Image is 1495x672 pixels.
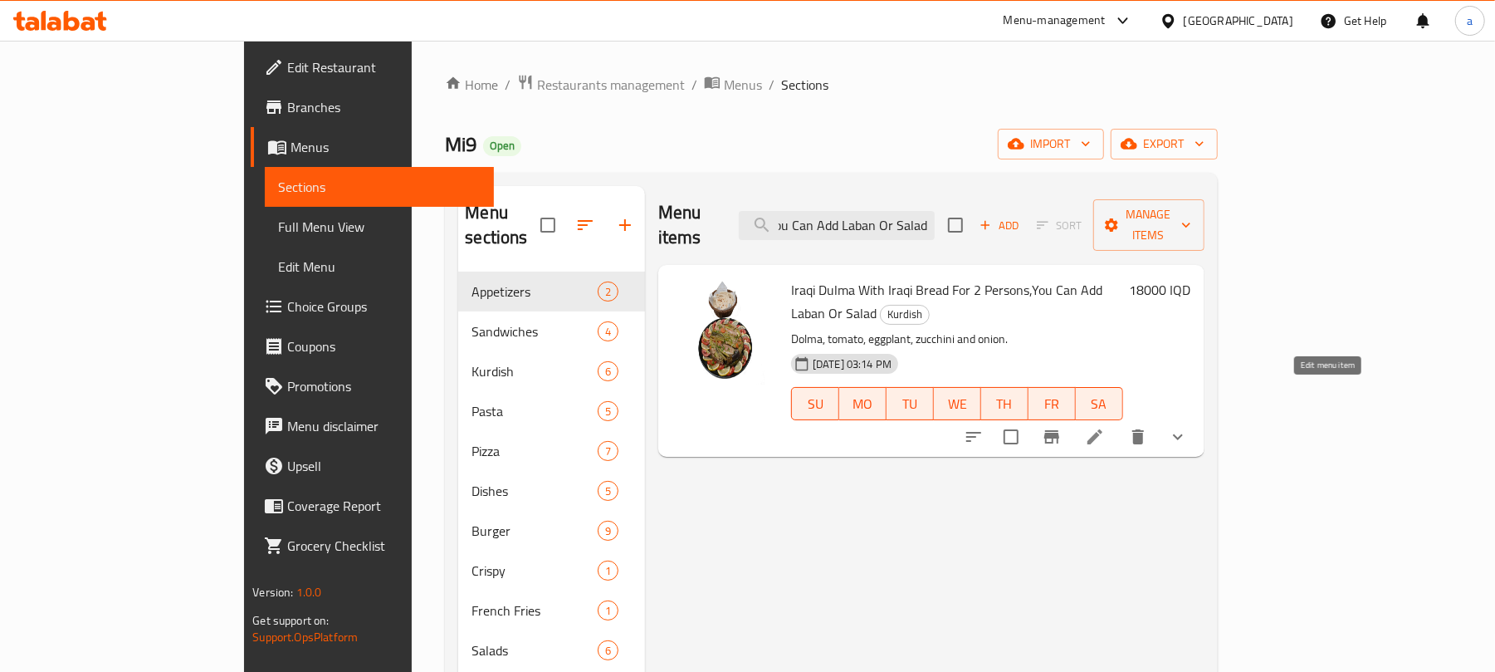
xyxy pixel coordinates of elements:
[598,321,618,341] div: items
[1004,11,1106,31] div: Menu-management
[887,387,934,420] button: TU
[287,536,481,556] span: Grocery Checklist
[598,282,618,302] div: items
[565,205,605,245] span: Sort sections
[1184,12,1293,30] div: [GEOGRAPHIC_DATA]
[471,361,597,381] span: Kurdish
[769,75,774,95] li: /
[287,297,481,316] span: Choice Groups
[265,167,494,207] a: Sections
[251,406,494,446] a: Menu disclaimer
[251,446,494,486] a: Upsell
[1028,387,1076,420] button: FR
[598,324,618,340] span: 4
[954,417,994,457] button: sort-choices
[598,643,618,659] span: 6
[458,272,645,311] div: Appetizers2
[724,75,762,95] span: Menus
[598,401,618,421] div: items
[287,57,481,77] span: Edit Restaurant
[251,287,494,326] a: Choice Groups
[994,419,1028,454] span: Select to update
[471,282,597,302] span: Appetizers
[598,640,618,660] div: items
[1076,387,1123,420] button: SA
[1032,417,1072,457] button: Branch-specific-item
[458,471,645,511] div: Dishes5
[291,137,481,157] span: Menus
[252,626,358,648] a: Support.OpsPlatform
[251,326,494,366] a: Coupons
[1130,278,1191,302] h6: 18000 IQD
[1124,134,1204,155] span: export
[880,305,930,325] div: Kurdish
[465,200,540,250] h2: Menu sections
[1107,204,1191,246] span: Manage items
[252,610,329,631] span: Get support on:
[251,366,494,406] a: Promotions
[973,213,1026,238] span: Add item
[471,640,597,660] span: Salads
[265,207,494,247] a: Full Menu View
[471,521,597,541] span: Burger
[483,139,521,153] span: Open
[598,521,618,541] div: items
[458,551,645,591] div: Crispy1
[1111,129,1218,159] button: export
[265,247,494,287] a: Edit Menu
[458,351,645,391] div: Kurdish6
[251,526,494,566] a: Grocery Checklist
[458,311,645,351] div: Sandwiches4
[445,74,1217,96] nav: breadcrumb
[458,591,645,630] div: French Fries1
[934,387,981,420] button: WE
[458,391,645,431] div: Pasta5
[471,441,597,461] span: Pizza
[530,208,565,243] span: Select all sections
[278,257,481,277] span: Edit Menu
[791,329,1123,350] p: Dolma, tomato, eggplant, zucchini and onion.
[517,74,685,96] a: Restaurants management
[893,392,927,416] span: TU
[988,392,1022,416] span: TH
[598,603,618,619] span: 1
[806,356,898,372] span: [DATE] 03:14 PM
[537,75,685,95] span: Restaurants management
[672,278,778,385] img: Iraqi Dulma With Iraqi Bread For 2 Persons,You Can Add Laban Or Salad
[598,563,618,579] span: 1
[598,561,618,581] div: items
[938,208,973,243] span: Select section
[598,361,618,381] div: items
[278,217,481,237] span: Full Menu View
[483,136,521,156] div: Open
[471,601,597,620] span: French Fries
[287,336,481,356] span: Coupons
[471,561,597,581] div: Crispy
[1026,213,1093,238] span: Select section first
[846,392,880,416] span: MO
[471,401,597,421] span: Pasta
[598,523,618,539] span: 9
[287,416,481,436] span: Menu disclaimer
[287,97,481,117] span: Branches
[704,74,762,96] a: Menus
[251,127,494,167] a: Menus
[505,75,511,95] li: /
[458,511,645,551] div: Burger9
[791,387,839,420] button: SU
[458,431,645,471] div: Pizza7
[1118,417,1158,457] button: delete
[471,481,597,501] span: Dishes
[251,486,494,526] a: Coverage Report
[598,481,618,501] div: items
[598,404,618,419] span: 5
[287,496,481,516] span: Coverage Report
[799,392,833,416] span: SU
[1035,392,1069,416] span: FR
[1158,417,1198,457] button: show more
